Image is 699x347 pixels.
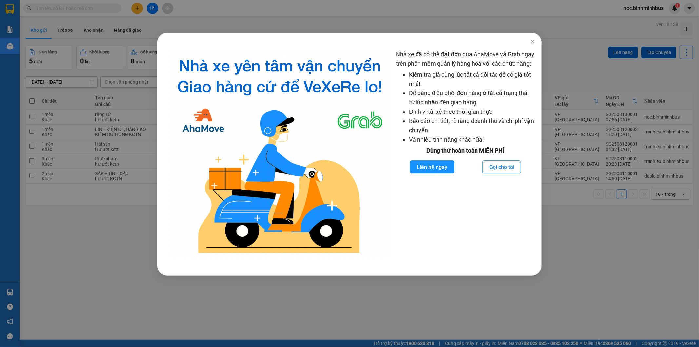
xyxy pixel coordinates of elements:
li: Và nhiều tính năng khác nữa! [409,135,535,144]
li: Dễ dàng điều phối đơn hàng ở tất cả trạng thái từ lúc nhận đến giao hàng [409,89,535,107]
img: logo [169,50,391,259]
li: Định vị tài xế theo thời gian thực [409,107,535,116]
span: Liên hệ ngay [417,163,447,171]
span: Gọi cho tôi [489,163,514,171]
li: Báo cáo chi tiết, rõ ràng doanh thu và chi phí vận chuyển [409,116,535,135]
span: close [530,39,535,44]
button: Liên hệ ngay [410,160,454,173]
li: Kiểm tra giá cùng lúc tất cả đối tác để có giá tốt nhất [409,70,535,89]
button: Close [523,33,542,51]
button: Gọi cho tôi [482,160,521,173]
div: Dùng thử hoàn toàn MIỄN PHÍ [396,146,535,155]
div: Nhà xe đã có thể đặt đơn qua AhaMove và Grab ngay trên phần mềm quản lý hàng hoá với các chức năng: [396,50,535,259]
